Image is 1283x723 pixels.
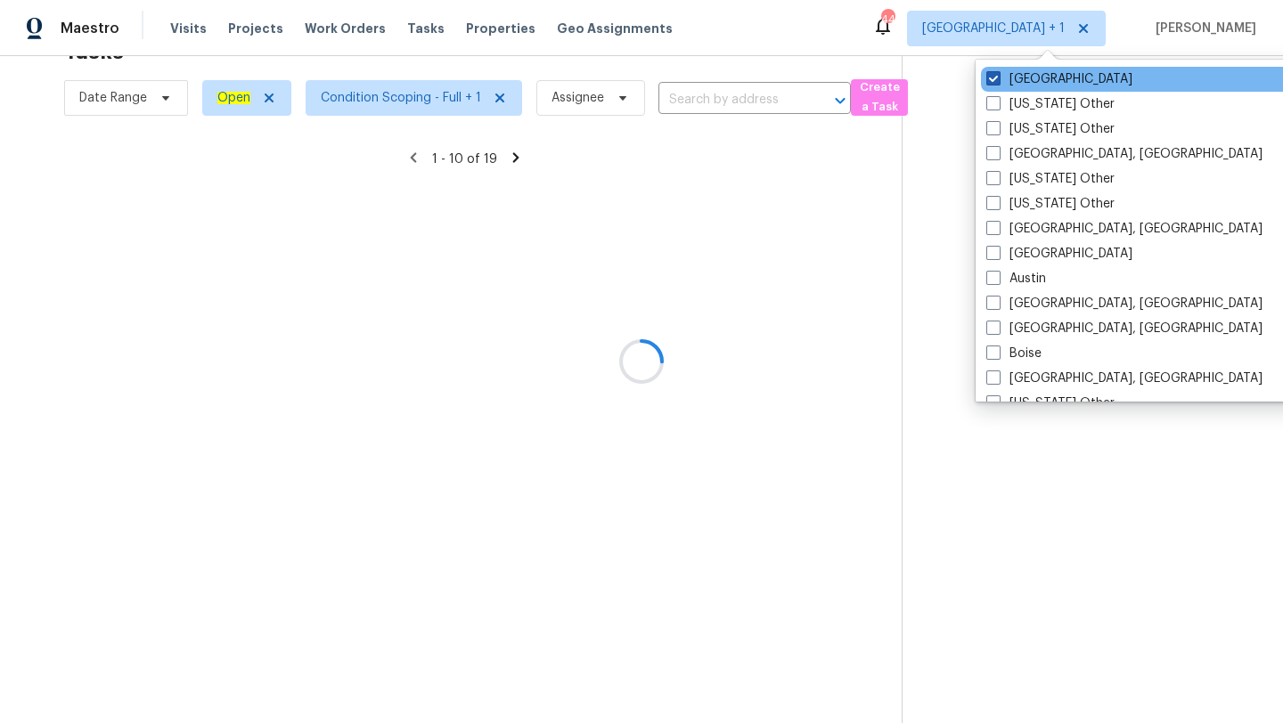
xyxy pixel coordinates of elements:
[986,270,1046,288] label: Austin
[986,170,1115,188] label: [US_STATE] Other
[986,120,1115,138] label: [US_STATE] Other
[986,394,1115,412] label: [US_STATE] Other
[986,195,1115,213] label: [US_STATE] Other
[986,295,1263,313] label: [GEOGRAPHIC_DATA], [GEOGRAPHIC_DATA]
[986,145,1263,163] label: [GEOGRAPHIC_DATA], [GEOGRAPHIC_DATA]
[986,95,1115,113] label: [US_STATE] Other
[986,320,1263,337] label: [GEOGRAPHIC_DATA], [GEOGRAPHIC_DATA]
[986,70,1132,88] label: [GEOGRAPHIC_DATA]
[986,370,1263,387] label: [GEOGRAPHIC_DATA], [GEOGRAPHIC_DATA]
[881,11,894,28] div: 44
[986,220,1263,238] label: [GEOGRAPHIC_DATA], [GEOGRAPHIC_DATA]
[986,345,1042,362] label: Boise
[986,245,1132,263] label: [GEOGRAPHIC_DATA]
